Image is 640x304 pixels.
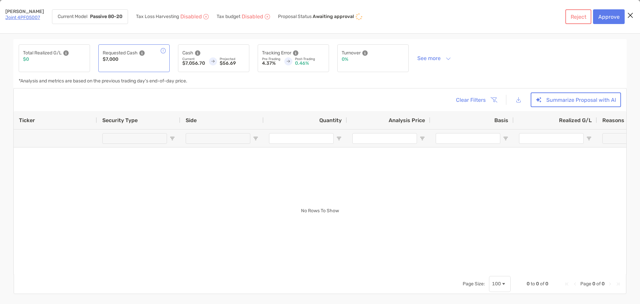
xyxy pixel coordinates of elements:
[531,281,535,287] span: to
[295,57,325,61] p: Post-Trading
[602,117,632,123] div: Reasons
[593,9,625,24] button: Approve
[545,281,548,287] span: 0
[531,92,621,107] button: Summarize Proposal with AI
[342,57,348,62] p: 0%
[278,14,312,19] p: Proposal Status
[580,281,591,287] span: Page
[420,136,425,141] button: Open Filter Menu
[607,281,613,287] div: Next Page
[90,14,122,19] strong: Passive 80-20
[596,281,601,287] span: of
[170,136,175,141] button: Open Filter Menu
[262,49,291,57] p: Tracking Error
[586,136,592,141] button: Open Filter Menu
[592,281,595,287] span: 0
[242,14,263,19] p: Disabled
[489,276,511,292] div: Page Size
[572,281,578,287] div: Previous Page
[352,133,417,144] input: Analysis Price Filter Input
[625,11,635,21] button: Close modal
[295,61,325,66] p: 0.46%
[389,117,425,123] span: Analysis Price
[103,57,118,62] p: $7,000
[615,281,621,287] div: Last Page
[355,13,363,21] img: icon status
[136,14,179,19] p: Tax Loss Harvesting
[19,79,187,83] p: *Analysis and metrics are based on the previous trading day's end-of-day price.
[451,92,501,107] button: Clear Filters
[269,133,334,144] input: Quantity Filter Input
[186,117,197,123] span: Side
[463,281,485,287] div: Page Size:
[342,49,361,57] p: Turnover
[412,52,456,64] button: See more
[492,281,501,287] div: 100
[253,136,258,141] button: Open Filter Menu
[336,136,342,141] button: Open Filter Menu
[182,61,205,66] p: $7,056.70
[540,281,544,287] span: of
[217,14,240,19] p: Tax budget
[527,281,530,287] span: 0
[436,133,500,144] input: Basis Filter Input
[182,57,205,61] p: Current
[19,117,35,123] span: Ticker
[220,57,245,61] p: Projected
[503,136,508,141] button: Open Filter Menu
[58,14,87,19] p: Current Model
[536,281,539,287] span: 0
[102,117,138,123] span: Security Type
[564,281,570,287] div: First Page
[313,14,354,19] p: Awaiting approval
[23,57,29,62] p: $0
[220,61,245,66] p: $56.69
[519,133,584,144] input: Realized G/L Filter Input
[5,15,40,20] a: Joint 4PF05007
[602,281,605,287] span: 0
[319,117,342,123] span: Quantity
[262,57,280,61] p: Pre-Trading
[180,14,202,19] p: Disabled
[103,49,138,57] p: Requested Cash
[5,9,44,14] p: [PERSON_NAME]
[262,61,280,66] p: 4.37%
[559,117,592,123] span: Realized G/L
[23,49,62,57] p: Total Realized G/L
[565,9,591,24] button: Reject
[494,117,508,123] span: Basis
[182,49,193,57] p: Cash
